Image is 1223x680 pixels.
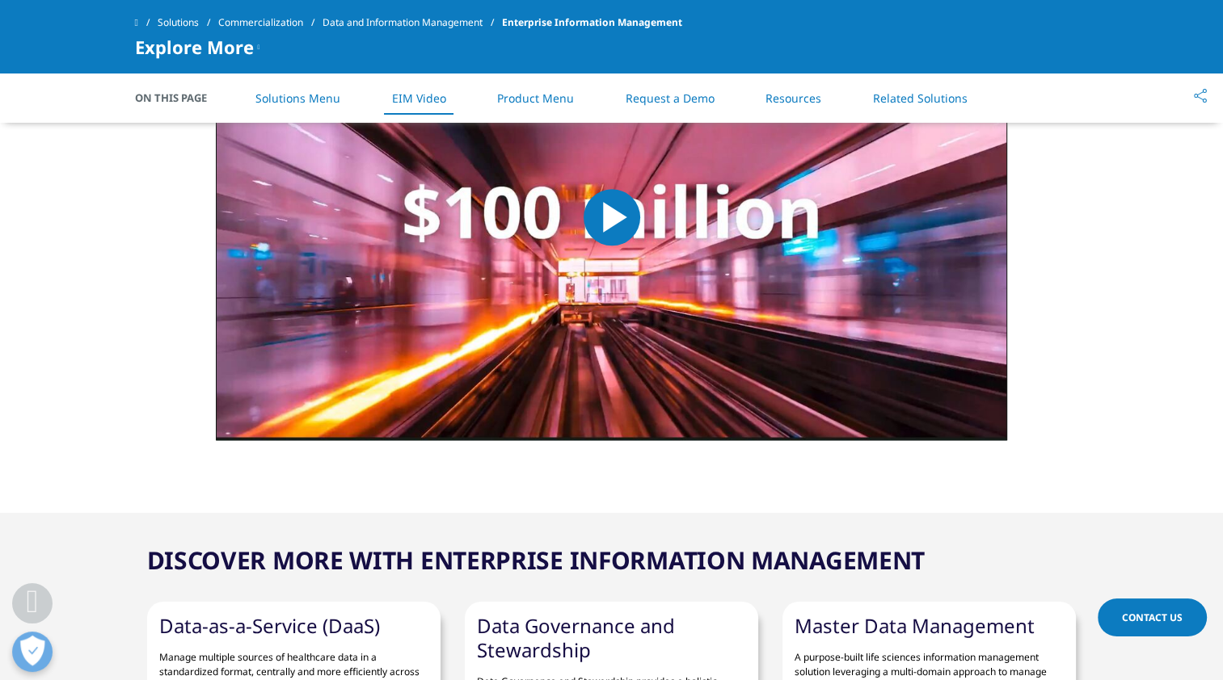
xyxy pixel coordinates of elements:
[1122,611,1183,624] span: Contact Us
[477,612,675,663] a: Data Governance and Stewardship
[584,189,640,246] button: Play Video
[135,37,254,57] span: Explore More
[135,90,224,106] span: On This Page
[626,90,715,106] a: Request a Demo
[1098,598,1207,636] a: Contact Us
[502,8,682,37] span: Enterprise Information Management
[12,632,53,672] button: Open Preferences
[765,90,821,106] a: Resources
[323,8,502,37] a: Data and Information Management
[795,612,1035,639] a: Master Data Management
[497,90,574,106] a: Product Menu
[158,8,218,37] a: Solutions
[147,544,925,577] h2: DISCOVER MORE WITH ENTERPRISE INFORMATION MANAGEMENT
[255,90,340,106] a: Solutions Menu
[392,90,446,106] a: EIM Video
[873,90,968,106] a: Related Solutions
[159,612,380,639] a: Data-as-a-Service (DaaS)
[218,8,323,37] a: Commercialization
